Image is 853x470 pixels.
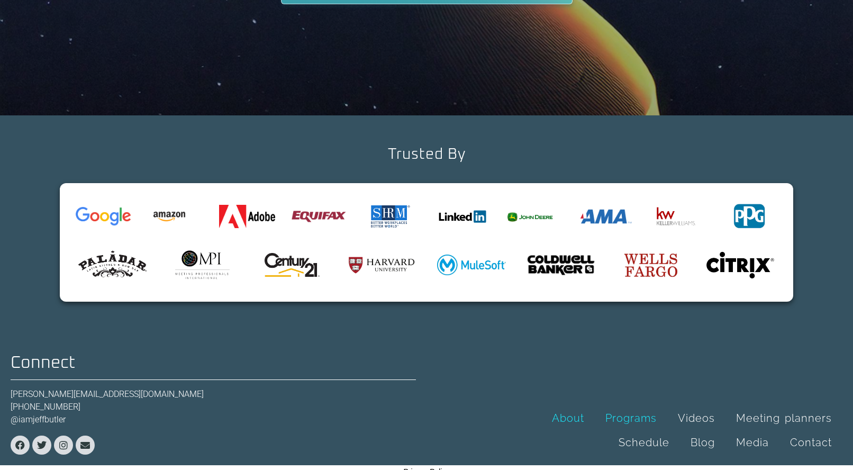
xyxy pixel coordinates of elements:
a: Blog [680,430,725,455]
a: Contact [779,430,842,455]
nav: Menu [501,406,842,455]
a: About [541,406,595,430]
h2: Connect [11,355,416,372]
a: [PERSON_NAME][EMAIL_ADDRESS][DOMAIN_NAME] [11,389,204,399]
a: Schedule [608,430,680,455]
a: [PHONE_NUMBER] [11,402,80,412]
a: Videos [667,406,725,430]
a: @iamjeffbutler [11,414,66,424]
h2: Trusted By [388,147,466,162]
a: Meeting planners [725,406,842,430]
a: Programs [595,406,667,430]
a: Media [725,430,779,455]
